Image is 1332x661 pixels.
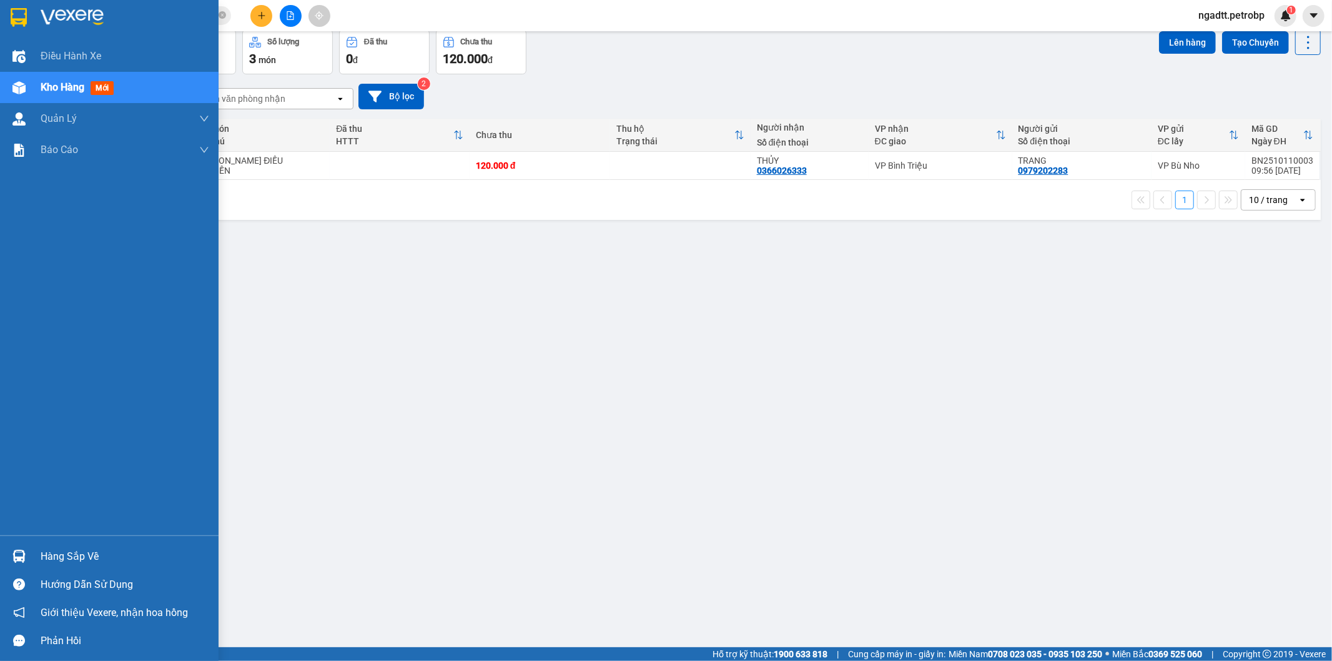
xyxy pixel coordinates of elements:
div: 10 / trang [1249,194,1288,206]
div: Chưa thu [476,130,604,140]
span: down [199,145,209,155]
img: solution-icon [12,144,26,157]
div: Phản hồi [41,632,209,650]
span: Hỗ trợ kỹ thuật: [713,647,827,661]
div: Người gửi [1019,124,1145,134]
div: Đã thu [364,37,387,46]
button: aim [308,5,330,27]
span: | [837,647,839,661]
span: notification [13,607,25,619]
div: Mã GD [1251,124,1303,134]
svg: open [335,94,345,104]
div: THỦY [757,156,862,166]
button: Số lượng3món [242,29,333,74]
div: 120.000 đ [476,161,604,171]
span: ngadtt.petrobp [1188,7,1275,23]
span: down [199,114,209,124]
div: VP Bình Triệu [875,161,1006,171]
span: | [1211,647,1213,661]
th: Toggle SortBy [1245,119,1320,152]
div: VP nhận [875,124,996,134]
div: Số lượng [267,37,299,46]
svg: open [1298,195,1308,205]
img: warehouse-icon [12,81,26,94]
button: plus [250,5,272,27]
div: ĐC giao [875,136,996,146]
th: Toggle SortBy [869,119,1012,152]
img: logo-vxr [11,8,27,27]
strong: 0369 525 060 [1148,649,1202,659]
div: Hàng sắp về [41,547,209,566]
th: Toggle SortBy [1152,119,1245,152]
span: mới [91,81,114,95]
span: Miền Nam [949,647,1102,661]
img: warehouse-icon [12,550,26,563]
button: Lên hàng [1159,31,1216,54]
span: question-circle [13,579,25,590]
div: Ngày ĐH [1251,136,1303,146]
span: đ [353,55,358,65]
div: HTTT [336,136,453,146]
div: Ghi chú [195,136,323,146]
div: BN2510110003 [1251,156,1313,166]
span: món [259,55,276,65]
strong: 0708 023 035 - 0935 103 250 [988,649,1102,659]
div: Chọn văn phòng nhận [199,92,285,105]
sup: 1 [1287,6,1296,14]
span: Cung cấp máy in - giấy in: [848,647,945,661]
div: Số điện thoại [1019,136,1145,146]
span: đ [488,55,493,65]
img: icon-new-feature [1280,10,1291,21]
div: Hướng dẫn sử dụng [41,575,209,594]
span: plus [257,11,266,20]
span: ⚪️ [1105,652,1109,657]
div: VP Bù Nho [1158,161,1239,171]
span: Báo cáo [41,142,78,157]
strong: 1900 633 818 [774,649,827,659]
div: Chưa thu [461,37,493,46]
span: file-add [286,11,295,20]
span: Giới thiệu Vexere, nhận hoa hồng [41,605,188,620]
button: 1 [1175,191,1194,209]
span: Quản Lý [41,111,77,126]
div: CATON ĐIỀU [195,156,323,166]
button: Đã thu0đ [339,29,430,74]
th: Toggle SortBy [610,119,751,152]
div: 0979202283 [1019,166,1068,176]
div: TRANG [1019,156,1145,166]
div: Đã thu [336,124,453,134]
div: VP gửi [1158,124,1229,134]
img: warehouse-icon [12,112,26,126]
th: Toggle SortBy [330,119,469,152]
div: Thu hộ [616,124,734,134]
span: close-circle [219,10,226,22]
span: aim [315,11,323,20]
span: 1 [1289,6,1293,14]
span: Điều hành xe [41,48,101,64]
div: GỌI LIỀN [195,166,323,176]
button: caret-down [1303,5,1325,27]
sup: 2 [418,77,430,90]
div: 09:56 [DATE] [1251,166,1313,176]
span: 120.000 [443,51,488,66]
div: Số điện thoại [757,137,862,147]
div: 0366026333 [757,166,807,176]
span: Kho hàng [41,81,84,93]
img: warehouse-icon [12,50,26,63]
div: Trạng thái [616,136,734,146]
span: close-circle [219,11,226,19]
span: message [13,635,25,647]
span: copyright [1263,650,1271,659]
span: 0 [346,51,353,66]
button: file-add [280,5,302,27]
div: Tên món [195,124,323,134]
div: ĐC lấy [1158,136,1229,146]
button: Bộ lọc [358,84,424,109]
span: caret-down [1308,10,1320,21]
div: Người nhận [757,122,862,132]
button: Chưa thu120.000đ [436,29,526,74]
button: Tạo Chuyến [1222,31,1289,54]
span: 3 [249,51,256,66]
span: Miền Bắc [1112,647,1202,661]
